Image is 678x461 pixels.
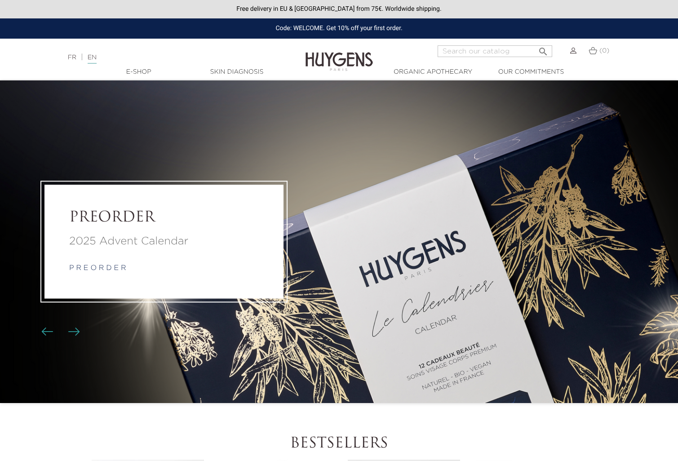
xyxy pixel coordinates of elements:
div: Carousel buttons [45,325,74,339]
i:  [538,44,549,54]
input: Search [438,45,552,57]
a: Skin Diagnosis [192,67,282,77]
button:  [535,43,551,55]
a: PREORDER [69,209,259,226]
h2: Bestsellers [90,435,589,452]
a: Organic Apothecary [388,67,478,77]
span: (0) [599,48,609,54]
img: Huygens [306,38,373,72]
a: E-Shop [94,67,184,77]
a: 2025 Advent Calendar [69,234,259,250]
a: p r e o r d e r [69,265,126,272]
a: EN [88,54,97,64]
a: FR [68,54,76,61]
div: | [63,52,276,63]
a: Our commitments [486,67,576,77]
